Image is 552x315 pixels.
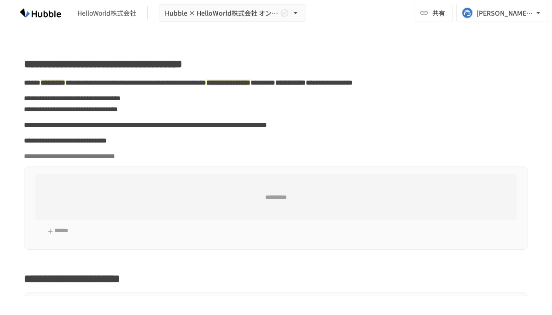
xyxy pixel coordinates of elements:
button: [PERSON_NAME][EMAIL_ADDRESS][PERSON_NAME][DOMAIN_NAME] [456,4,548,22]
button: 共有 [414,4,453,22]
div: HelloWorld株式会社 [77,8,136,18]
button: Hubble × HelloWorld株式会社 オンボーディングプロジェクト [159,4,306,22]
span: Hubble × HelloWorld株式会社 オンボーディングプロジェクト [165,7,278,19]
img: HzDRNkGCf7KYO4GfwKnzITak6oVsp5RHeZBEM1dQFiQ [11,6,70,20]
span: 共有 [432,8,445,18]
div: [PERSON_NAME][EMAIL_ADDRESS][PERSON_NAME][DOMAIN_NAME] [476,7,534,19]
